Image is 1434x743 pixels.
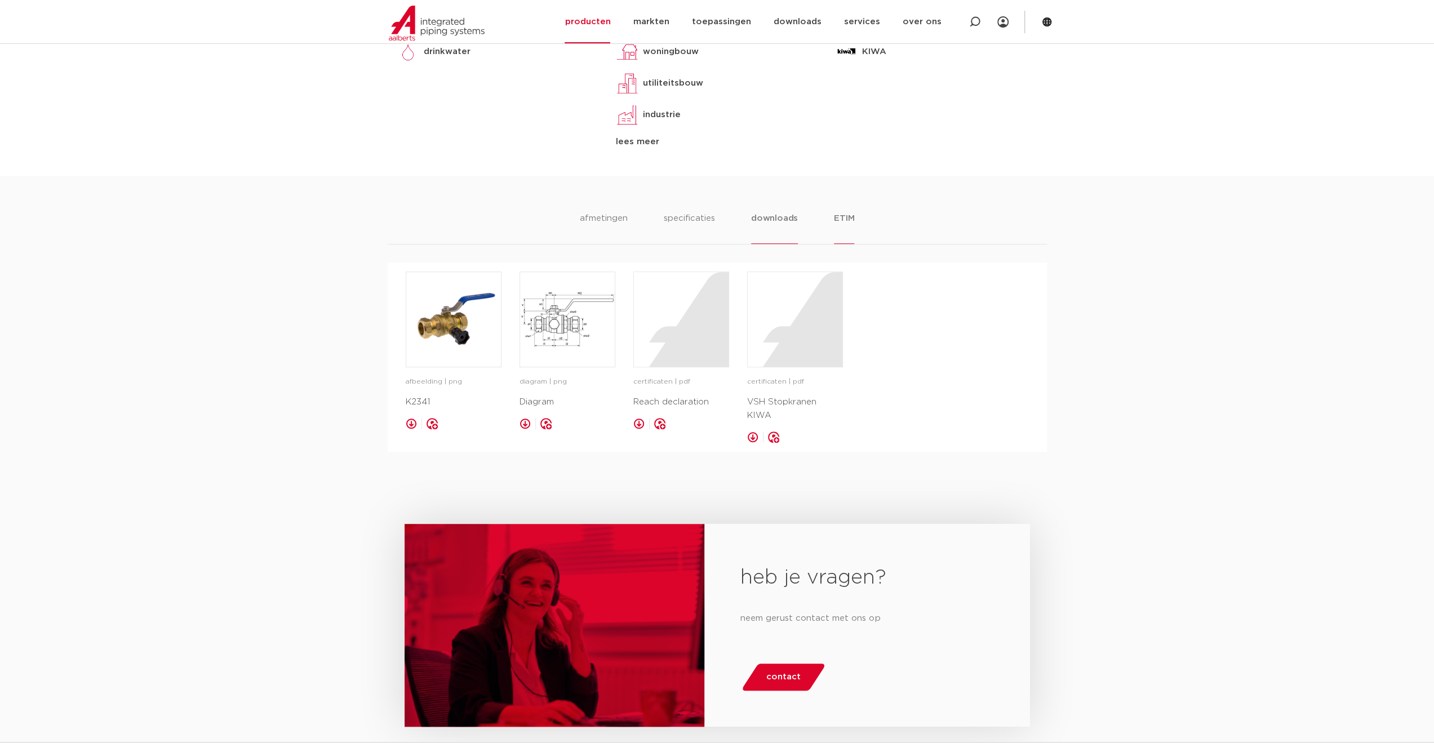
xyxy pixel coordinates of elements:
img: woningbouw [616,41,638,63]
p: diagram | png [520,376,615,388]
a: contact [741,664,827,691]
a: image for K2341 [406,272,501,367]
p: K2341 [406,395,501,409]
img: industrie [616,104,638,126]
div: my IPS [997,10,1009,34]
img: image for K2341 [406,272,501,367]
img: image for Diagram [520,272,615,367]
li: downloads [751,212,798,244]
span: contact [766,668,801,686]
img: drinkwater [397,41,419,63]
li: specificaties [664,212,715,244]
p: Reach declaration [633,395,729,409]
p: KIWA [862,45,886,59]
div: lees meer [616,135,818,149]
p: certificaten | pdf [747,376,843,388]
p: certificaten | pdf [633,376,729,388]
p: industrie [643,108,681,122]
p: utiliteitsbouw [643,77,703,90]
p: Diagram [520,395,615,409]
p: VSH Stopkranen KIWA [747,395,843,422]
img: KIWA [835,41,858,63]
p: drinkwater [424,45,470,59]
p: afbeelding | png [406,376,501,388]
li: afmetingen [580,212,628,244]
img: utiliteitsbouw [616,72,638,95]
p: woningbouw [643,45,699,59]
p: neem gerust contact met ons op [740,609,993,628]
h2: heb je vragen? [740,564,993,591]
li: ETIM [834,212,854,244]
